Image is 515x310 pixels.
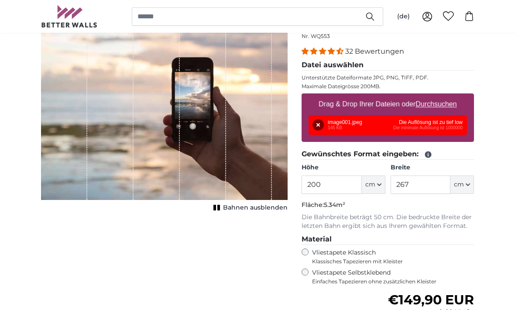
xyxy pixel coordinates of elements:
[302,33,330,39] span: Nr. WQ553
[416,100,457,108] u: Durchsuchen
[302,201,474,210] p: Fläche:
[41,5,98,28] img: Betterwalls
[312,248,467,265] label: Vliestapete Klassisch
[454,180,464,189] span: cm
[315,96,460,113] label: Drag & Drop Ihrer Dateien oder
[388,292,474,308] span: €149,90 EUR
[41,15,288,214] div: 1 of 1
[302,60,474,71] legend: Datei auswählen
[302,163,385,172] label: Höhe
[302,149,474,160] legend: Gewünschtes Format eingeben:
[312,278,474,285] span: Einfaches Tapezieren ohne zusätzlichen Kleister
[450,176,474,194] button: cm
[302,83,474,90] p: Maximale Dateigrösse 200MB.
[302,213,474,231] p: Die Bahnbreite beträgt 50 cm. Die bedruckte Breite der letzten Bahn ergibt sich aus Ihrem gewählt...
[302,234,474,245] legend: Material
[324,201,345,209] span: 5.34m²
[345,47,404,55] span: 32 Bewertungen
[312,258,467,265] span: Klassisches Tapezieren mit Kleister
[211,202,288,214] button: Bahnen ausblenden
[312,269,474,285] label: Vliestapete Selbstklebend
[390,9,417,24] button: (de)
[302,47,345,55] span: 4.31 stars
[223,203,288,212] span: Bahnen ausblenden
[391,163,474,172] label: Breite
[365,180,375,189] span: cm
[302,74,474,81] p: Unterstützte Dateiformate JPG, PNG, TIFF, PDF.
[362,176,385,194] button: cm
